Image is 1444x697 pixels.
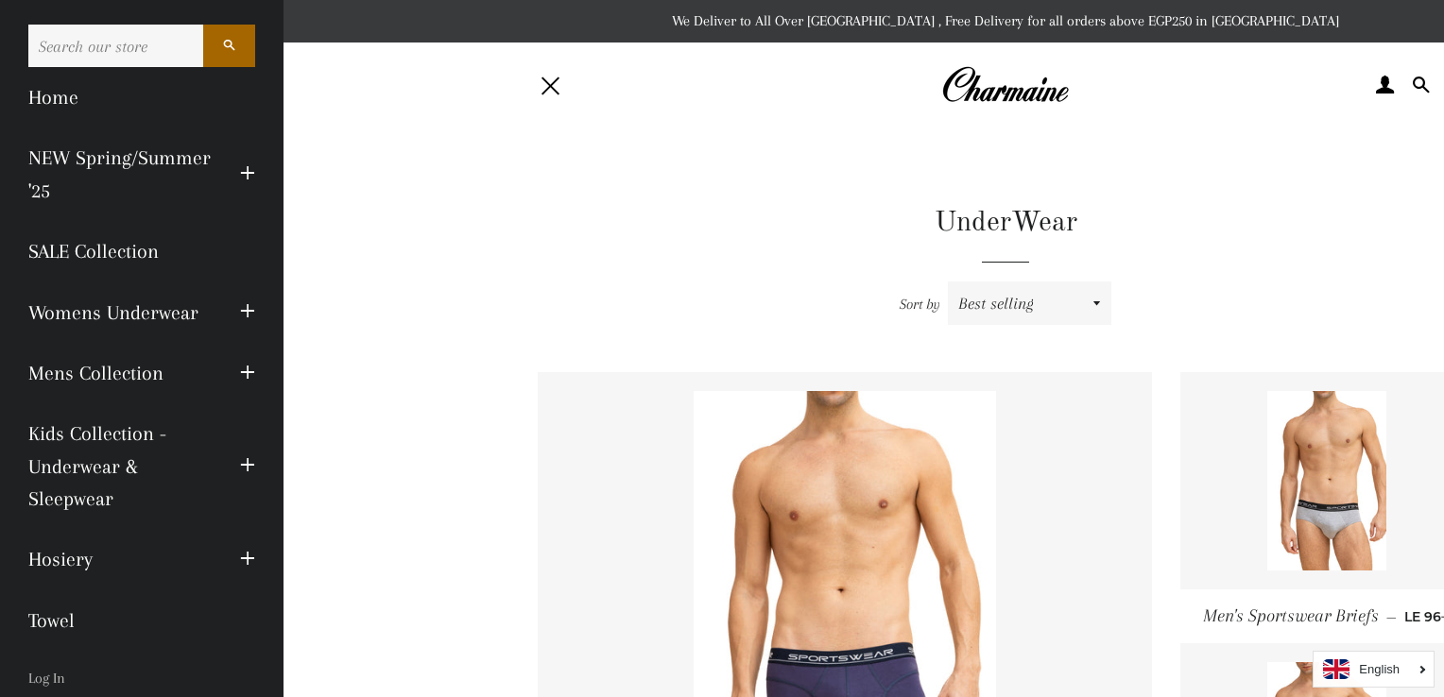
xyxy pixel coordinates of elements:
a: English [1323,659,1424,679]
a: Hosiery [14,529,226,589]
a: Towel [14,590,269,651]
span: Men's Sportswear Briefs [1203,605,1379,626]
a: Kids Collection - Underwear & Sleepwear [14,403,226,529]
input: Search our store [28,25,203,67]
img: Charmaine Egypt [941,64,1069,106]
a: Log In [14,660,269,697]
span: Sort by [900,296,940,313]
a: NEW Spring/Summer '25 [14,127,226,221]
i: English [1359,663,1400,675]
a: Mens Collection [14,343,226,403]
a: Womens Underwear [14,282,226,343]
a: SALE Collection [14,221,269,281]
a: Home [14,67,269,127]
span: — [1386,608,1397,625]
